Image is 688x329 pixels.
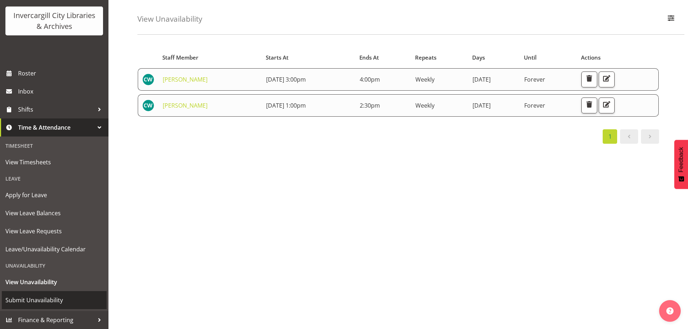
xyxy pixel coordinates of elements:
span: [DATE] [473,75,491,83]
span: View Timesheets [5,157,103,168]
span: Leave/Unavailability Calendar [5,244,103,255]
img: help-xxl-2.png [666,307,674,315]
span: Submit Unavailability [5,295,103,306]
a: View Unavailability [2,273,107,291]
button: Feedback - Show survey [674,140,688,189]
img: catherine-wilson11657.jpg [142,100,154,111]
span: Time & Attendance [18,122,94,133]
button: Filter Employees [663,11,679,27]
span: Until [524,53,537,62]
div: Invercargill City Libraries & Archives [13,10,96,32]
div: Timesheet [2,138,107,153]
span: 2:30pm [360,101,380,109]
a: View Leave Balances [2,204,107,222]
span: Actions [581,53,601,62]
span: Roster [18,68,105,79]
span: Ends At [359,53,379,62]
span: View Unavailability [5,277,103,287]
span: View Leave Requests [5,226,103,237]
span: Apply for Leave [5,190,103,200]
a: View Leave Requests [2,222,107,240]
a: [PERSON_NAME] [163,75,208,83]
span: 4:00pm [360,75,380,83]
span: [DATE] [473,101,491,109]
span: Days [472,53,485,62]
span: View Leave Balances [5,208,103,218]
a: Leave/Unavailability Calendar [2,240,107,258]
span: [DATE] 1:00pm [266,101,306,109]
a: Submit Unavailability [2,291,107,309]
span: Shifts [18,104,94,115]
button: Edit Unavailability [599,98,615,113]
div: Unavailability [2,258,107,273]
span: Finance & Reporting [18,315,94,325]
a: [PERSON_NAME] [163,101,208,109]
a: Apply for Leave [2,186,107,204]
div: Leave [2,171,107,186]
span: Staff Member [162,53,198,62]
span: Weekly [415,101,435,109]
img: catherine-wilson11657.jpg [142,74,154,85]
span: Forever [524,75,545,83]
span: Weekly [415,75,435,83]
h4: View Unavailability [137,15,202,23]
button: Edit Unavailability [599,72,615,87]
span: Starts At [266,53,289,62]
button: Delete Unavailability [581,98,597,113]
span: Feedback [678,147,684,172]
span: [DATE] 3:00pm [266,75,306,83]
span: Forever [524,101,545,109]
span: Inbox [18,86,105,97]
a: View Timesheets [2,153,107,171]
span: Repeats [415,53,436,62]
button: Delete Unavailability [581,72,597,87]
